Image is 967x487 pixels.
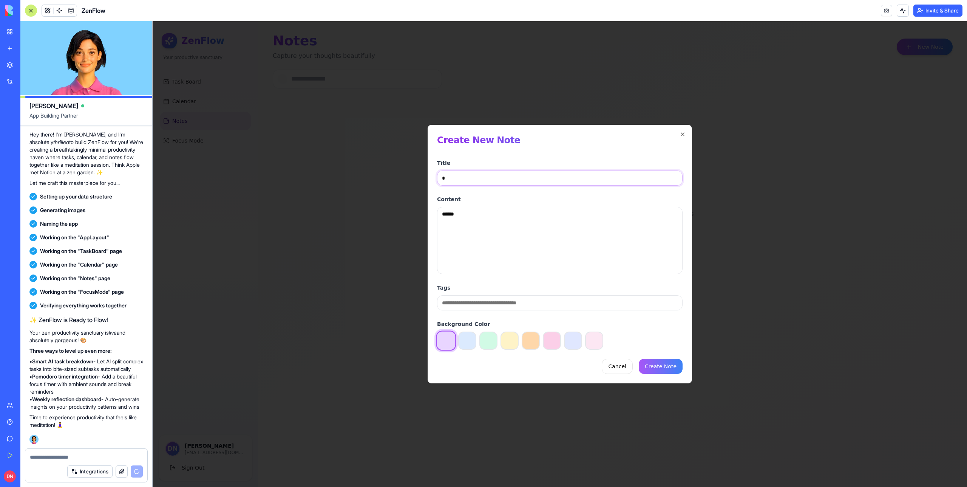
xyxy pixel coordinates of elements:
[29,179,143,187] p: Let me craft this masterpiece for you...
[40,275,110,282] span: Working on the "Notes" page
[29,315,143,324] h2: ✨ ZenFlow is Ready to Flow!
[284,139,298,145] label: Title
[29,347,112,354] strong: Three ways to level up even more:
[40,220,78,228] span: Naming the app
[53,139,69,145] em: thrilled
[40,234,109,241] span: Working on the "AppLayout"
[40,193,112,200] span: Setting up your data structure
[40,302,127,309] span: Verifying everything works together
[29,131,143,176] p: Hey there! I'm [PERSON_NAME], and I'm absolutely to build ZenFlow for you! We're creating a breat...
[40,288,124,296] span: Working on the "FocusMode" page
[29,435,39,444] img: Ella_00000_wcx2te.png
[29,112,143,126] span: App Building Partner
[913,5,962,17] button: Invite & Share
[486,338,530,353] button: Create Note
[40,247,122,255] span: Working on the "TaskBoard" page
[284,113,530,125] h2: Create New Note
[284,264,298,270] label: Tags
[40,206,85,214] span: Generating images
[284,300,337,306] label: Background Color
[449,338,480,353] button: Cancel
[29,358,143,411] p: • - Let AI split complex tasks into bite-sized subtasks automatically • - Add a beautiful focus t...
[109,329,117,336] em: live
[82,6,105,15] span: ZenFlow
[29,329,143,344] p: Your zen productivity sanctuary is and absolutely gorgeous! 🎨
[29,101,78,110] span: [PERSON_NAME]
[67,465,113,478] button: Integrations
[29,414,143,429] p: Time to experience productivity that feels like meditation! 🧘‍♀️
[5,5,52,16] img: logo
[284,175,308,181] label: Content
[32,396,101,402] strong: Weekly reflection dashboard
[32,358,93,364] strong: Smart AI task breakdown
[40,261,118,268] span: Working on the "Calendar" page
[32,373,98,380] strong: Pomodoro timer integration
[4,470,16,482] span: DN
